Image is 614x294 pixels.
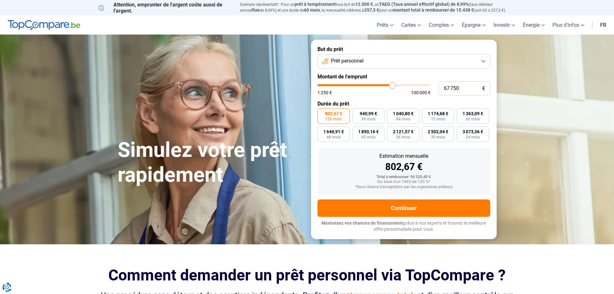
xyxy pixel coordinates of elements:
span: 60 mois [304,7,320,13]
span: montant total à rembourser de 15.438 € [393,7,474,13]
a: Cartes [397,15,425,35]
span: 1 174,68 € [428,111,448,116]
span: 940,99 € [360,111,377,116]
button: Continuer [317,199,490,217]
span: Prêt personnel [331,57,364,65]
div: Sur base d'un TAEG de 7,45 %* [323,180,485,184]
a: Épargne [458,15,490,35]
span: 2 502,04 € [428,129,448,134]
span: 1 646,91 € [323,129,344,134]
span: 12.500 € [355,2,373,7]
a: Prêts [373,15,397,35]
span: 1 040,80 € [393,111,414,116]
span: € [482,86,485,91]
span: 802,67 € [325,111,342,116]
a: fr [596,15,610,35]
a: Plus d'infos [549,15,588,35]
label: Durée du prêt [317,101,490,107]
span: 42 mois [361,135,375,139]
span: 120 mois [325,117,342,121]
div: Estimation mensuelle [323,154,485,159]
button: Prêt personnel [317,54,490,68]
div: Total à rembourser: 96 320,40 € [323,175,485,179]
span: 84 mois [396,117,410,121]
label: Montant de l'emprunt [317,74,490,80]
div: 802,67 € [323,162,485,172]
span: 72 mois [431,117,445,121]
span: 1 363,09 € [463,111,483,116]
span: 257,3 € [364,7,379,13]
p: Attention, emprunter de l'argent coûte aussi de l'argent. [98,2,232,14]
span: 1 850,16 € [358,129,379,134]
span: 24 mois [466,135,480,139]
a: Investir [490,15,519,35]
span: TAEG (Taux annuel effectif global) de 8,99% [379,2,469,7]
span: fixe [252,7,260,13]
span: Maximisez vos chances de financement [321,220,403,226]
h2: Comment demander un prêt personnel via TopCompare ? [98,266,516,284]
span: prêt à tempérament [295,2,336,7]
div: *Sous réserve d'acceptation par les organismes prêteurs [323,185,485,189]
span: 3 073,36 € [463,129,483,134]
span: 1 250 € [317,90,332,95]
label: But du prêt [317,46,490,52]
span: 60 mois [466,117,480,121]
span: 36 mois [396,135,410,139]
p: grâce à nos experts et trouvez la meilleure offre personnalisée pour vous. [317,220,490,233]
span: 30 mois [431,135,445,139]
span: 100 000 € [411,90,431,95]
span: 48 mois [326,135,341,139]
span: 96 mois [361,117,375,121]
h1: Simulez votre prêt rapidement [118,138,303,188]
a: Énergie [519,15,549,35]
img: TopCompare [8,20,80,30]
a: Comptes [425,15,458,35]
p: Exemple représentatif : Pour un tous but de , un (taux débiteur annuel de 8,99%) et une durée de ... [240,2,516,13]
span: 2 121,57 € [393,129,414,134]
